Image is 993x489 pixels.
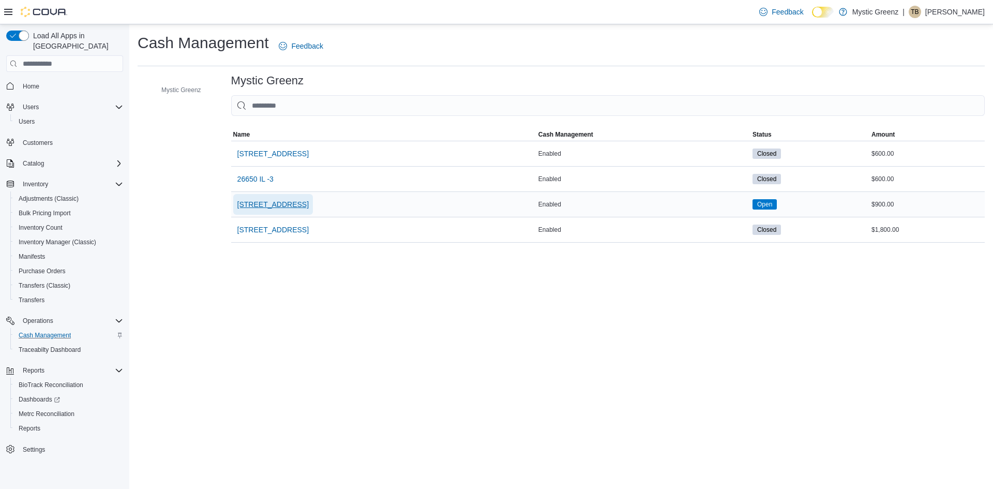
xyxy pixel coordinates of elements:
[10,343,127,357] button: Traceabilty Dashboard
[14,279,74,292] a: Transfers (Classic)
[10,206,127,220] button: Bulk Pricing Import
[925,6,985,18] p: [PERSON_NAME]
[757,149,776,158] span: Closed
[10,293,127,307] button: Transfers
[19,424,40,433] span: Reports
[10,328,127,343] button: Cash Management
[14,422,44,435] a: Reports
[14,236,123,248] span: Inventory Manager (Classic)
[14,115,39,128] a: Users
[23,159,44,168] span: Catalog
[2,314,127,328] button: Operations
[812,7,834,18] input: Dark Mode
[19,101,43,113] button: Users
[869,224,985,236] div: $1,800.00
[911,6,919,18] span: TB
[14,236,100,248] a: Inventory Manager (Classic)
[2,156,127,171] button: Catalog
[237,199,309,210] span: [STREET_ADDRESS]
[19,195,79,203] span: Adjustments (Classic)
[161,86,201,94] span: Mystic Greenz
[19,364,49,377] button: Reports
[14,250,49,263] a: Manifests
[14,408,79,420] a: Metrc Reconciliation
[6,74,123,484] nav: Complex example
[14,265,70,277] a: Purchase Orders
[14,379,123,391] span: BioTrack Reconciliation
[19,136,123,149] span: Customers
[19,224,63,232] span: Inventory Count
[10,235,127,249] button: Inventory Manager (Classic)
[138,33,268,53] h1: Cash Management
[871,130,895,139] span: Amount
[233,130,250,139] span: Name
[536,198,750,211] div: Enabled
[753,174,781,184] span: Closed
[19,331,71,339] span: Cash Management
[23,180,48,188] span: Inventory
[10,378,127,392] button: BioTrack Reconciliation
[19,137,57,149] a: Customers
[10,392,127,407] a: Dashboards
[19,346,81,354] span: Traceabilty Dashboard
[14,221,67,234] a: Inventory Count
[753,130,772,139] span: Status
[23,103,39,111] span: Users
[19,117,35,126] span: Users
[750,128,869,141] button: Status
[14,279,123,292] span: Transfers (Classic)
[19,209,71,217] span: Bulk Pricing Import
[23,366,44,375] span: Reports
[14,422,123,435] span: Reports
[14,379,87,391] a: BioTrack Reconciliation
[757,174,776,184] span: Closed
[231,128,536,141] button: Name
[536,173,750,185] div: Enabled
[14,329,75,342] a: Cash Management
[19,157,48,170] button: Catalog
[14,250,123,263] span: Manifests
[14,207,75,219] a: Bulk Pricing Import
[14,294,49,306] a: Transfers
[19,364,123,377] span: Reports
[2,78,127,93] button: Home
[23,317,53,325] span: Operations
[19,395,60,404] span: Dashboards
[19,443,49,456] a: Settings
[14,344,123,356] span: Traceabilty Dashboard
[753,225,781,235] span: Closed
[10,249,127,264] button: Manifests
[237,149,309,159] span: [STREET_ADDRESS]
[21,7,67,17] img: Cova
[2,100,127,114] button: Users
[869,147,985,160] div: $600.00
[14,294,123,306] span: Transfers
[757,225,776,234] span: Closed
[19,315,123,327] span: Operations
[19,178,52,190] button: Inventory
[19,178,123,190] span: Inventory
[14,408,123,420] span: Metrc Reconciliation
[10,191,127,206] button: Adjustments (Classic)
[869,128,985,141] button: Amount
[10,114,127,129] button: Users
[237,174,274,184] span: 26650 IL -3
[753,149,781,159] span: Closed
[231,95,985,116] input: This is a search bar. As you type, the results lower in the page will automatically filter.
[23,446,45,454] span: Settings
[755,2,807,22] a: Feedback
[19,381,83,389] span: BioTrack Reconciliation
[14,393,64,406] a: Dashboards
[233,219,313,240] button: [STREET_ADDRESS]
[536,147,750,160] div: Enabled
[10,264,127,278] button: Purchase Orders
[19,410,74,418] span: Metrc Reconciliation
[233,143,313,164] button: [STREET_ADDRESS]
[2,177,127,191] button: Inventory
[19,315,57,327] button: Operations
[869,173,985,185] div: $600.00
[2,442,127,457] button: Settings
[275,36,327,56] a: Feedback
[23,139,53,147] span: Customers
